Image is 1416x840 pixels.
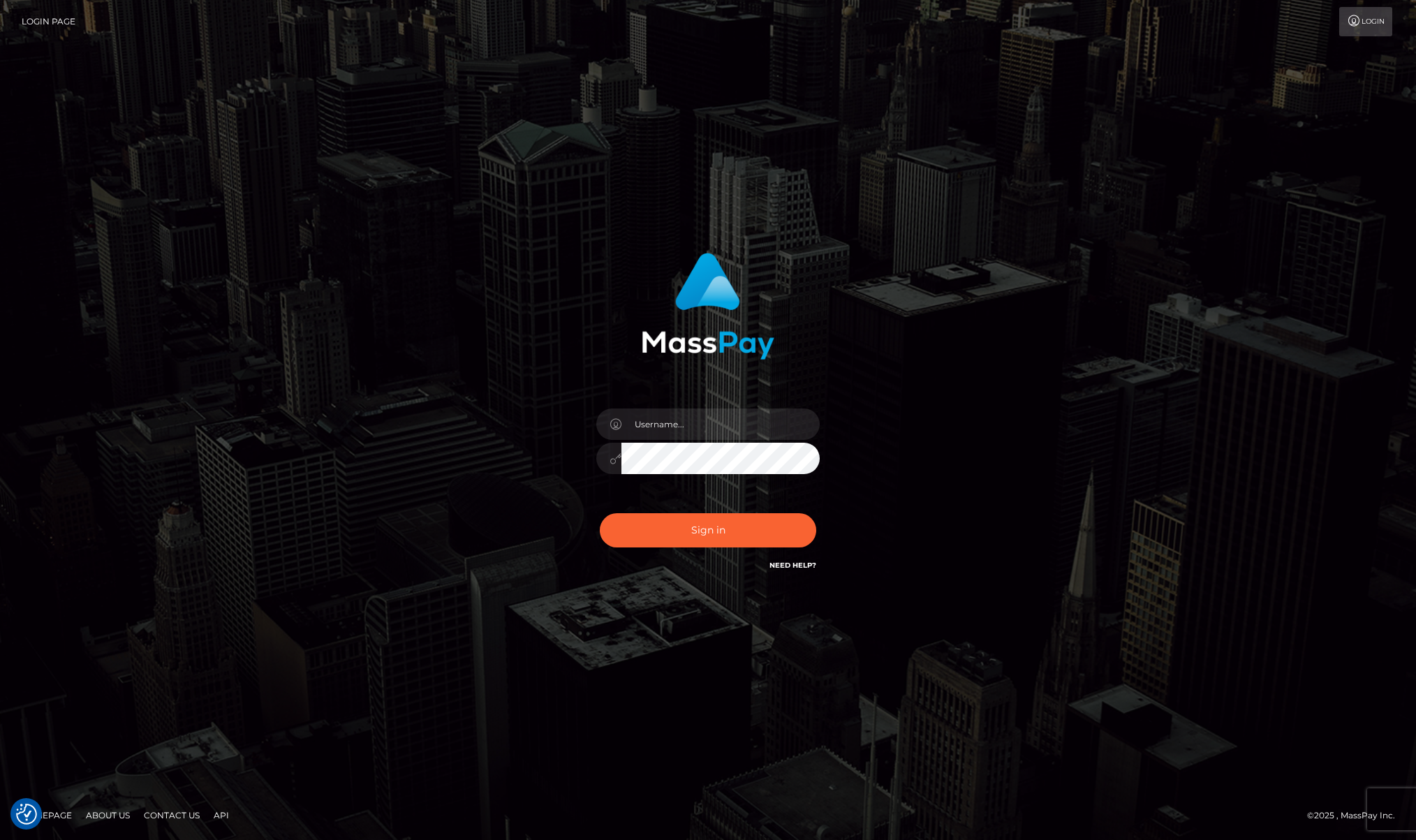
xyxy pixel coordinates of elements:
a: Homepage [15,804,78,826]
a: About Us [80,804,135,826]
a: Login Page [22,7,75,36]
img: Revisit consent button [16,804,37,825]
div: © 2025 , MassPay Inc. [1307,808,1406,823]
button: Sign in [600,513,816,547]
input: Username... [621,408,820,440]
a: Need Help? [769,561,816,570]
a: API [208,804,235,826]
a: Login [1339,7,1392,36]
button: Consent Preferences [16,804,37,825]
a: Contact Us [138,804,205,826]
img: MassPay Login [642,253,774,360]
